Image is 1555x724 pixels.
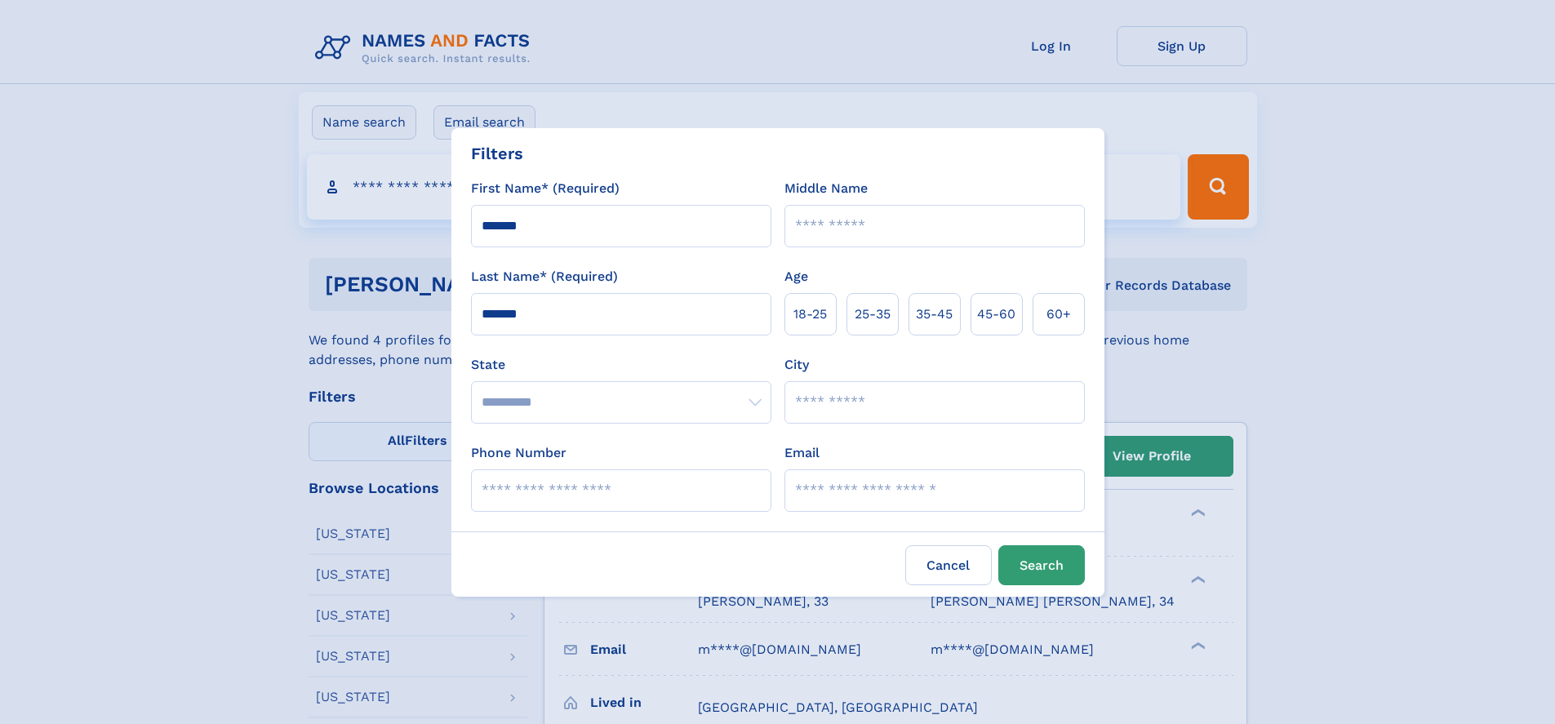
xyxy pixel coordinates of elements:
[905,545,992,585] label: Cancel
[471,179,620,198] label: First Name* (Required)
[784,443,820,463] label: Email
[471,141,523,166] div: Filters
[977,304,1015,324] span: 45‑60
[855,304,891,324] span: 25‑35
[916,304,953,324] span: 35‑45
[1046,304,1071,324] span: 60+
[784,267,808,286] label: Age
[784,355,809,375] label: City
[793,304,827,324] span: 18‑25
[784,179,868,198] label: Middle Name
[471,267,618,286] label: Last Name* (Required)
[998,545,1085,585] button: Search
[471,443,566,463] label: Phone Number
[471,355,771,375] label: State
